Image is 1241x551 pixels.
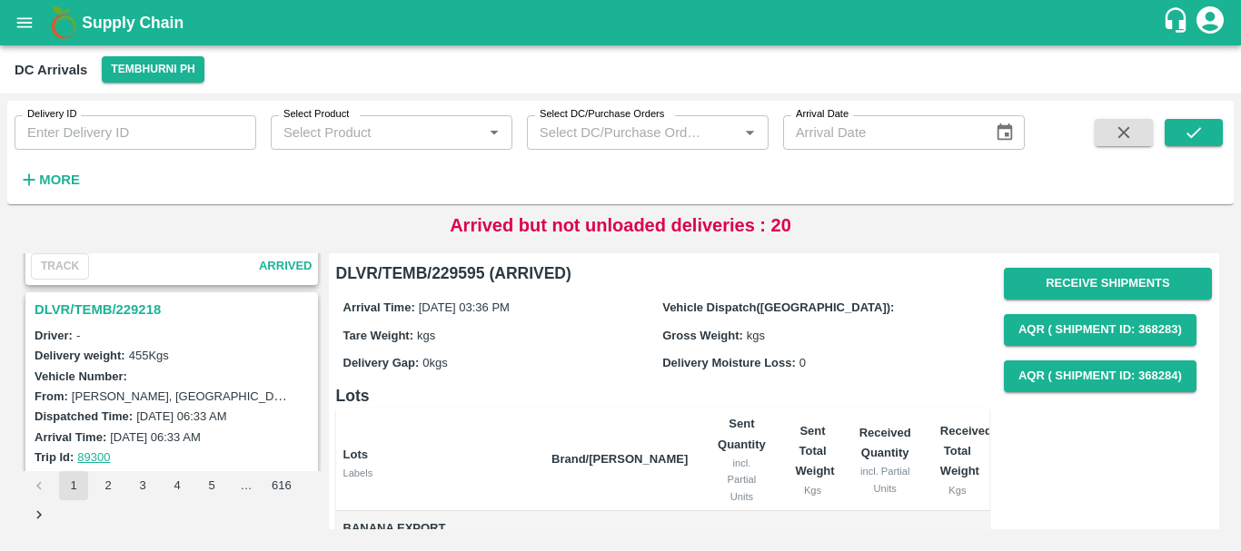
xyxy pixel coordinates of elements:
[77,450,110,464] a: 89300
[988,115,1022,150] button: Choose date
[15,115,256,150] input: Enter Delivery ID
[22,471,322,529] nav: pagination navigation
[532,121,710,144] input: Select DC/Purchase Orders
[859,463,911,497] div: incl. Partial Units
[35,329,73,342] label: Driver:
[796,482,830,498] div: Kgs
[35,349,125,362] label: Delivery weight:
[45,5,82,41] img: logo
[232,477,261,495] div: …
[276,121,477,144] input: Select Product
[35,409,133,423] label: Dispatched Time:
[27,107,76,122] label: Delivery ID
[128,471,157,500] button: Go to page 3
[799,356,806,369] span: 0
[102,56,204,83] button: Select DC
[662,300,894,314] label: Vehicle Dispatch([GEOGRAPHIC_DATA]):
[283,107,349,122] label: Select Product
[72,389,687,403] label: [PERSON_NAME], [GEOGRAPHIC_DATA], [GEOGRAPHIC_DATA], [GEOGRAPHIC_DATA], [GEOGRAPHIC_DATA]
[343,356,420,369] label: Delivery Gap:
[718,417,766,450] b: Sent Quantity
[747,329,765,342] span: kgs
[82,14,184,32] b: Supply Chain
[859,426,911,459] b: Received Quantity
[163,471,192,500] button: Go to page 4
[417,329,435,342] span: kgs
[796,424,835,478] b: Sent Total Weight
[419,300,510,314] span: [DATE] 03:36 PM
[25,500,54,529] button: Go to next page
[343,300,415,314] label: Arrival Time:
[662,356,796,369] label: Delivery Moisture Loss:
[129,349,169,362] label: 455 Kgs
[796,107,849,122] label: Arrival Date
[35,430,106,444] label: Arrival Time:
[551,452,688,466] b: Brand/[PERSON_NAME]
[1194,4,1226,42] div: account of current user
[1162,6,1194,39] div: customer-support
[259,256,313,277] span: arrived
[1004,268,1212,300] button: Receive Shipments
[343,329,414,342] label: Tare Weight:
[110,430,200,444] label: [DATE] 06:33 AM
[35,298,314,321] h3: DLVR/TEMB/229218
[717,455,766,505] div: incl. Partial Units
[343,518,538,539] span: Banana Export
[35,450,74,464] label: Trip Id:
[940,482,975,498] div: Kgs
[35,369,127,383] label: Vehicle Number:
[76,329,80,342] span: -
[422,356,447,369] span: 0 kgs
[39,172,80,187] strong: More
[482,121,506,144] button: Open
[59,471,88,500] button: page 1
[343,465,538,481] div: Labels
[336,261,989,286] h6: DLVR/TEMB/229595 (ARRIVED)
[540,107,664,122] label: Select DC/Purchase Orders
[662,329,743,342] label: Gross Weight:
[35,389,68,403] label: From:
[136,409,226,423] label: [DATE] 06:33 AM
[1004,314,1196,346] button: AQR ( Shipment Id: 368283)
[940,424,992,478] b: Received Total Weight
[4,2,45,44] button: open drawer
[343,448,368,461] b: Lots
[94,471,123,500] button: Go to page 2
[1004,360,1196,392] button: AQR ( Shipment Id: 368284)
[336,383,989,408] h6: Lots
[15,58,87,82] div: DC Arrivals
[450,212,791,239] p: Arrived but not unloaded deliveries : 20
[266,471,297,500] button: Go to page 616
[15,164,84,195] button: More
[738,121,761,144] button: Open
[197,471,226,500] button: Go to page 5
[783,115,981,150] input: Arrival Date
[82,10,1162,35] a: Supply Chain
